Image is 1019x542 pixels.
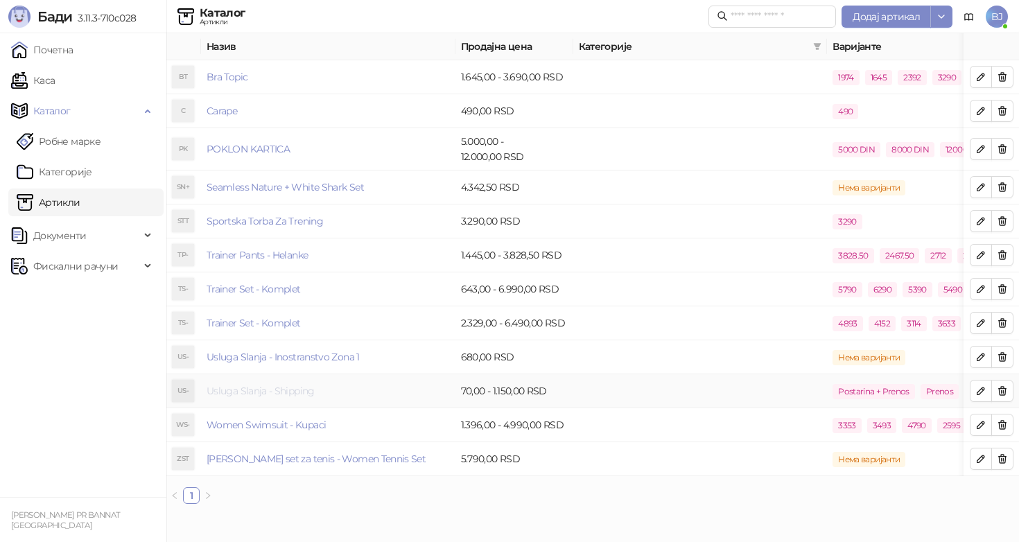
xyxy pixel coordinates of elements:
span: 3.11.3-710c028 [72,12,136,24]
td: 1.445,00 - 3.828,50 RSD [455,238,573,272]
td: 490,00 RSD [455,94,573,128]
span: 490 [833,104,858,119]
td: 4.342,50 RSD [455,171,573,204]
span: left [171,491,179,500]
div: STT [172,210,194,232]
a: Carape [207,105,237,117]
span: right [204,491,212,500]
a: Bra Topic [207,71,247,83]
div: ZST [172,448,194,470]
span: 4893 [833,316,862,331]
td: Women Swimsuit - Kupaci [201,408,455,442]
div: US- [172,380,194,402]
td: Seamless Nature + White Shark Set [201,171,455,204]
span: Нема варијанти [833,180,905,195]
span: Нема варијанти [833,452,905,467]
li: Следећа страна [200,487,216,504]
span: 3114 [901,316,926,331]
div: SN+ [172,176,194,198]
td: 3.290,00 RSD [455,204,573,238]
a: POKLON KARTICA [207,143,290,155]
span: 3828.50 [833,248,874,263]
td: Usluga Slanja - Inostranstvo Zona 1 [201,340,455,374]
li: Претходна страна [166,487,183,504]
div: PK [172,138,194,160]
td: 1.396,00 - 4.990,00 RSD [455,408,573,442]
span: filter [813,42,821,51]
span: Каталог [33,97,71,125]
span: 3290 [932,70,961,85]
th: Назив [201,33,455,60]
span: 5790 [833,282,862,297]
span: 5000 DIN [833,142,880,157]
div: TP- [172,244,194,266]
td: Usluga Slanja - Shipping [201,374,455,408]
td: 5.000,00 - 12.000,00 RSD [455,128,573,171]
button: left [166,487,183,504]
span: Бади [37,8,72,25]
a: 1 [184,488,199,503]
td: Zenski set za tenis - Women Tennis Set [201,442,455,476]
th: Продајна цена [455,33,573,60]
div: WS- [172,414,194,436]
td: 5.790,00 RSD [455,442,573,476]
span: Документи [33,222,86,250]
div: BT [172,66,194,88]
span: 3633 [932,316,961,331]
span: 1974 [833,70,859,85]
span: filter [810,36,824,57]
span: 6290 [868,282,897,297]
a: Sportska Torba Za Trening [207,215,323,227]
a: ArtikliАртикли [17,189,80,216]
span: 5390 [903,282,932,297]
span: Фискални рачуни [33,252,118,280]
span: 3290 [833,214,862,229]
div: TS- [172,278,194,300]
td: POKLON KARTICA [201,128,455,171]
span: 2232 [957,248,986,263]
span: 5490 [938,282,968,297]
td: 680,00 RSD [455,340,573,374]
span: 2392 [898,70,926,85]
small: [PERSON_NAME] PR BANNAT [GEOGRAPHIC_DATA] [11,510,120,530]
a: Usluga Slanja - Inostranstvo Zona 1 [207,351,360,363]
span: Категорије [579,39,808,54]
div: C [172,100,194,122]
span: 12000 DIN [940,142,990,157]
span: 1645 [865,70,892,85]
a: Trainer Pants - Helanke [207,249,308,261]
div: Артикли [200,19,245,26]
a: Категорије [17,158,92,186]
a: Usluga Slanja - Shipping [207,385,315,397]
span: Postarina + Prenos [833,384,914,399]
span: BJ [986,6,1008,28]
li: 1 [183,487,200,504]
a: Trainer Set - Komplet [207,283,301,295]
span: 2467.50 [880,248,920,263]
td: 643,00 - 6.990,00 RSD [455,272,573,306]
span: 3493 [867,418,896,433]
td: 2.329,00 - 6.490,00 RSD [455,306,573,340]
td: Trainer Set - Komplet [201,272,455,306]
a: Каса [11,67,55,94]
td: 70,00 - 1.150,00 RSD [455,374,573,408]
img: Artikli [177,8,194,25]
td: 1.645,00 - 3.690,00 RSD [455,60,573,94]
a: Робне марке [17,128,101,155]
a: Почетна [11,36,73,64]
div: Каталог [200,8,245,19]
span: 2595 [937,418,966,433]
div: TS- [172,312,194,334]
td: Trainer Set - Komplet [201,306,455,340]
span: 4152 [869,316,896,331]
span: 8000 DIN [886,142,934,157]
td: Bra Topic [201,60,455,94]
a: Seamless Nature + White Shark Set [207,181,364,193]
button: Додај артикал [842,6,931,28]
td: Sportska Torba Za Trening [201,204,455,238]
img: Logo [8,6,31,28]
span: Prenos [921,384,959,399]
a: [PERSON_NAME] set za tenis - Women Tennis Set [207,453,426,465]
span: Додај артикал [853,10,920,23]
span: Нема варијанти [833,350,905,365]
